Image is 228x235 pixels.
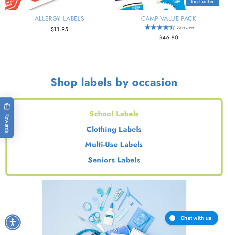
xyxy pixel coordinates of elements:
[7,109,221,119] h2: School Labels
[50,75,178,89] h2: Shop labels by occasion
[161,208,221,228] iframe: Gorgias live chat messenger
[4,103,10,133] span: Rewards
[5,14,113,22] a: Allergy Labels
[7,140,221,149] h2: Multi-Use Labels
[7,125,221,134] h2: Clothing Labels
[115,14,223,22] a: Camp Value Pack
[7,156,221,165] h2: Seniors Labels
[5,214,21,230] div: Accessibility Menu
